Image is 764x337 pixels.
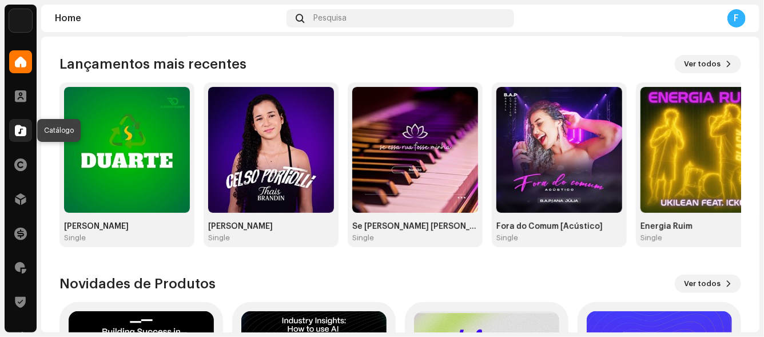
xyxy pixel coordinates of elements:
img: 9ea9f6aa-ddc6-404a-91bb-99cc958668a7 [64,87,190,213]
span: Pesquisa [313,14,347,23]
div: F [727,9,746,27]
div: Single [64,233,86,243]
button: Ver todos [675,275,741,293]
div: [PERSON_NAME] [208,222,334,231]
div: Single [640,233,662,243]
span: Ver todos [684,53,721,76]
img: e6131143-0e81-4327-8ed2-402d43083518 [496,87,622,213]
span: Ver todos [684,272,721,295]
div: [PERSON_NAME] [64,222,190,231]
div: Single [496,233,518,243]
div: Home [55,14,282,23]
div: Se [PERSON_NAME] [PERSON_NAME] [352,222,478,231]
h3: Novidades de Produtos [59,275,216,293]
button: Ver todos [675,55,741,73]
img: ce44fecc-f09a-4c08-b922-014be1f0f8bb [208,87,334,213]
div: Single [208,233,230,243]
h3: Lançamentos mais recentes [59,55,246,73]
img: 70c0b94c-19e5-4c8c-a028-e13e35533bab [9,9,32,32]
img: 5828592a-81c3-4995-ac74-2c2e067e3058 [352,87,478,213]
div: Fora do Comum [Acústico] [496,222,622,231]
div: Single [352,233,374,243]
